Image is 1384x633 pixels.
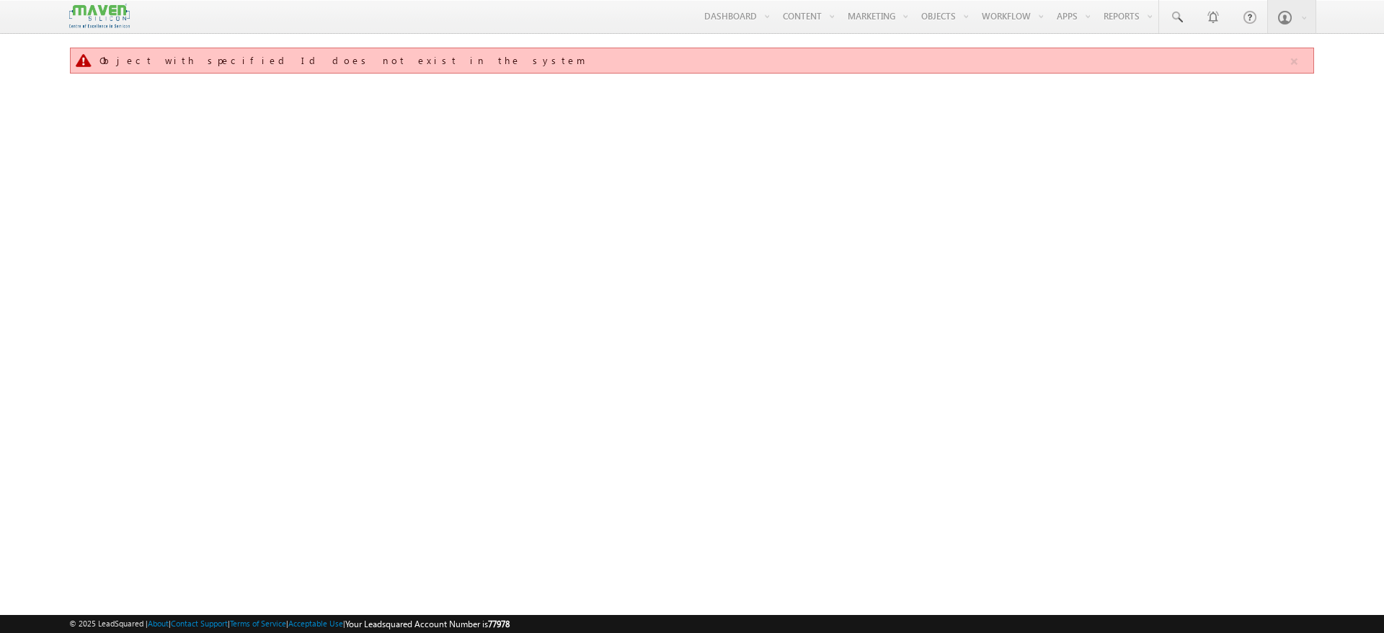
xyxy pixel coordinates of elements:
span: 77978 [488,619,510,629]
div: Object with specified Id does not exist in the system [99,54,1288,67]
span: Your Leadsquared Account Number is [345,619,510,629]
a: Contact Support [171,619,228,628]
img: Custom Logo [69,4,130,29]
a: Acceptable Use [288,619,343,628]
span: © 2025 LeadSquared | | | | | [69,617,510,631]
a: Terms of Service [230,619,286,628]
a: About [148,619,169,628]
